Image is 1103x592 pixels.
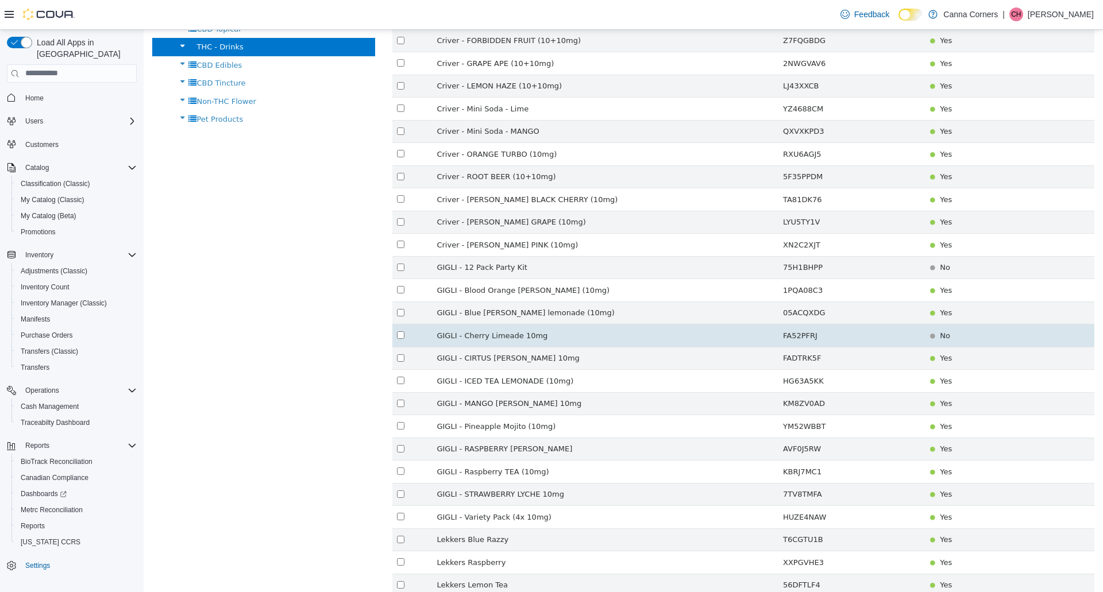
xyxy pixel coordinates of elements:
[23,9,75,20] img: Cova
[635,385,782,408] td: YM52WBBT
[16,296,137,310] span: Inventory Manager (Classic)
[288,90,635,113] td: Criver - Mini Soda - MANGO
[635,68,782,91] td: YZ4688CM
[16,416,137,430] span: Traceabilty Dashboard
[21,439,137,452] span: Reports
[25,250,53,260] span: Inventory
[288,340,635,363] td: GIGLI - ICED TEA LEMONADE (10mg)
[11,454,141,470] button: BioTrack Reconciliation
[16,264,92,278] a: Adjustments (Classic)
[25,140,59,149] span: Customers
[782,431,951,454] td: Yes
[1011,7,1021,21] span: CH
[11,398,141,415] button: Cash Management
[16,225,60,239] a: Promotions
[2,247,141,263] button: Inventory
[288,158,635,181] td: Criver - [PERSON_NAME] BLACK CHERRY (10mg)
[288,476,635,499] td: GIGLI - Variety Pack (4x 10mg)
[2,113,141,129] button: Users
[16,209,81,223] a: My Catalog (Beta)
[288,45,635,68] td: Criver - LEMON HAZE (10+10mg)
[854,9,889,20] span: Feedback
[11,534,141,550] button: [US_STATE] CCRS
[11,518,141,534] button: Reports
[782,498,951,521] td: Yes
[16,312,55,326] a: Manifests
[21,489,67,498] span: Dashboards
[635,521,782,544] td: XXPGVHE3
[782,362,951,385] td: Yes
[288,181,635,204] td: Criver - [PERSON_NAME] GRAPE (10mg)
[782,521,951,544] td: Yes
[21,179,90,188] span: Classification (Classic)
[21,315,50,324] span: Manifests
[288,453,635,476] td: GIGLI - STRAWBERRY LYCHE 10mg
[16,535,137,549] span: Washington CCRS
[11,502,141,518] button: Metrc Reconciliation
[782,453,951,476] td: Yes
[288,362,635,385] td: GIGLI - MANGO [PERSON_NAME] 10mg
[16,455,97,469] a: BioTrack Reconciliation
[21,384,64,397] button: Operations
[16,193,137,207] span: My Catalog (Classic)
[11,486,141,502] a: Dashboards
[21,363,49,372] span: Transfers
[635,476,782,499] td: HUZE4NAW
[2,90,141,106] button: Home
[21,227,56,237] span: Promotions
[288,272,635,295] td: GIGLI - Blue [PERSON_NAME] lemonade (10mg)
[2,557,141,574] button: Settings
[635,544,782,567] td: 56DFTLF4
[288,385,635,408] td: GIGLI - Pineapple Mojito (10mg)
[635,204,782,227] td: XN2C2XJT
[25,386,59,395] span: Operations
[288,136,635,158] td: Criver - ROOT BEER (10+10mg)
[635,22,782,45] td: 2NWGVAV6
[782,113,951,136] td: Yes
[16,225,137,239] span: Promotions
[32,37,137,60] span: Load All Apps in [GEOGRAPHIC_DATA]
[16,535,85,549] a: [US_STATE] CCRS
[21,114,48,128] button: Users
[25,94,44,103] span: Home
[782,181,951,204] td: Yes
[782,544,951,567] td: Yes
[16,361,54,374] a: Transfers
[21,505,83,514] span: Metrc Reconciliation
[1002,7,1005,21] p: |
[11,279,141,295] button: Inventory Count
[16,519,49,533] a: Reports
[635,295,782,318] td: FA52PFRJ
[21,266,87,276] span: Adjustments (Classic)
[288,544,635,567] td: Lekkers Lemon Tea
[288,226,635,249] td: GIGLI - 12 Pack Party Kit
[2,438,141,454] button: Reports
[11,263,141,279] button: Adjustments (Classic)
[16,312,137,326] span: Manifests
[782,249,951,272] td: Yes
[25,163,49,172] span: Catalog
[16,471,93,485] a: Canadian Compliance
[288,521,635,544] td: Lekkers Raspberry
[288,22,635,45] td: Criver - GRAPE APE (10+10mg)
[782,45,951,68] td: Yes
[1009,7,1023,21] div: Casey Hammer
[21,137,137,152] span: Customers
[21,114,137,128] span: Users
[53,49,102,57] span: CBD Tincture
[782,295,951,318] td: No
[635,340,782,363] td: HG63A5KK
[782,22,951,45] td: Yes
[21,537,80,547] span: [US_STATE] CCRS
[11,359,141,376] button: Transfers
[11,208,141,224] button: My Catalog (Beta)
[782,317,951,340] td: Yes
[16,177,95,191] a: Classification (Classic)
[2,160,141,176] button: Catalog
[782,204,951,227] td: Yes
[288,498,635,521] td: Lekkers Blue Razzy
[11,224,141,240] button: Promotions
[635,181,782,204] td: LYU5TY1V
[21,559,55,572] a: Settings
